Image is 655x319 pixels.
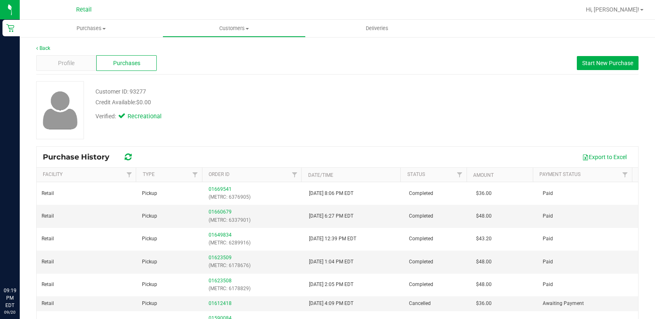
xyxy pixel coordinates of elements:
[453,168,467,182] a: Filter
[209,193,299,201] p: (METRC: 6376905)
[39,89,82,131] img: user-icon.png
[618,168,632,182] a: Filter
[142,300,157,307] span: Pickup
[476,212,492,220] span: $48.00
[476,235,492,243] span: $43.20
[142,212,157,220] span: Pickup
[209,171,230,177] a: Order ID
[409,258,433,266] span: Completed
[163,20,305,37] a: Customers
[577,150,632,164] button: Export to Excel
[586,6,639,13] span: Hi, [PERSON_NAME]!
[409,300,431,307] span: Cancelled
[543,190,553,197] span: Paid
[20,25,163,32] span: Purchases
[577,56,639,70] button: Start New Purchase
[582,60,633,66] span: Start New Purchase
[407,171,425,177] a: Status
[36,45,50,51] a: Back
[6,24,14,32] inline-svg: Retail
[209,255,232,260] a: 01623509
[4,309,16,315] p: 09/20
[209,186,232,192] a: 01669541
[58,59,74,68] span: Profile
[76,6,92,13] span: Retail
[142,235,157,243] span: Pickup
[42,235,54,243] span: Retail
[188,168,202,182] a: Filter
[142,190,157,197] span: Pickup
[95,87,146,96] div: Customer ID: 93277
[355,25,400,32] span: Deliveries
[42,190,54,197] span: Retail
[209,300,232,306] a: 01612418
[143,171,155,177] a: Type
[309,190,353,197] span: [DATE] 8:06 PM EDT
[42,281,54,289] span: Retail
[142,281,157,289] span: Pickup
[4,287,16,309] p: 09:19 PM EDT
[306,20,448,37] a: Deliveries
[409,212,433,220] span: Completed
[543,212,553,220] span: Paid
[209,239,299,247] p: (METRC: 6289916)
[209,209,232,215] a: 01660679
[43,171,63,177] a: Facility
[308,172,333,178] a: Date/Time
[476,281,492,289] span: $48.00
[409,190,433,197] span: Completed
[163,25,305,32] span: Customers
[136,99,151,106] span: $0.00
[409,235,433,243] span: Completed
[209,232,232,238] a: 01649834
[209,216,299,224] p: (METRC: 6337901)
[24,252,34,262] iframe: Resource center unread badge
[42,212,54,220] span: Retail
[309,258,353,266] span: [DATE] 1:04 PM EDT
[543,281,553,289] span: Paid
[113,59,140,68] span: Purchases
[476,190,492,197] span: $36.00
[95,112,160,121] div: Verified:
[309,300,353,307] span: [DATE] 4:09 PM EDT
[142,258,157,266] span: Pickup
[409,281,433,289] span: Completed
[42,300,54,307] span: Retail
[309,235,356,243] span: [DATE] 12:39 PM EDT
[42,258,54,266] span: Retail
[309,212,353,220] span: [DATE] 6:27 PM EDT
[43,152,118,162] span: Purchase History
[8,253,33,278] iframe: Resource center
[543,300,584,307] span: Awaiting Payment
[476,300,492,307] span: $36.00
[209,285,299,293] p: (METRC: 6178829)
[473,172,494,178] a: Amount
[20,20,163,37] a: Purchases
[476,258,492,266] span: $48.00
[128,112,160,121] span: Recreational
[209,278,232,284] a: 01623508
[539,171,581,177] a: Payment Status
[122,168,136,182] a: Filter
[309,281,353,289] span: [DATE] 2:05 PM EDT
[543,258,553,266] span: Paid
[543,235,553,243] span: Paid
[209,262,299,270] p: (METRC: 6178676)
[95,98,390,107] div: Credit Available:
[288,168,301,182] a: Filter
